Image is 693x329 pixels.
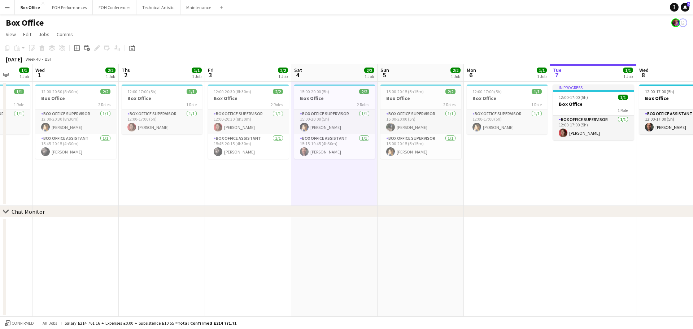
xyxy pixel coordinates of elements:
[136,0,180,14] button: Technical Artistic
[178,320,236,326] span: Total Confirmed £214 771.71
[36,30,52,39] a: Jobs
[41,320,58,326] span: All jobs
[3,30,19,39] a: View
[45,56,52,62] div: BST
[180,0,217,14] button: Maintenance
[65,320,236,326] div: Salary £214 761.16 + Expenses £0.00 + Subsistence £10.55 =
[671,18,680,27] app-user-avatar: Frazer Mclean
[39,31,49,38] span: Jobs
[93,0,136,14] button: FOH Conferences
[20,30,34,39] a: Edit
[681,3,689,12] a: 9
[54,30,76,39] a: Comms
[12,321,34,326] span: Confirmed
[23,31,31,38] span: Edit
[687,2,690,7] span: 9
[24,56,42,62] span: Week 40
[57,31,73,38] span: Comms
[46,0,93,14] button: FOH Performances
[4,319,35,327] button: Confirmed
[6,17,44,28] h1: Box Office
[6,56,22,63] div: [DATE]
[12,208,45,215] div: Chat Monitor
[679,18,687,27] app-user-avatar: Liveforce Admin
[6,31,16,38] span: View
[15,0,46,14] button: Box Office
